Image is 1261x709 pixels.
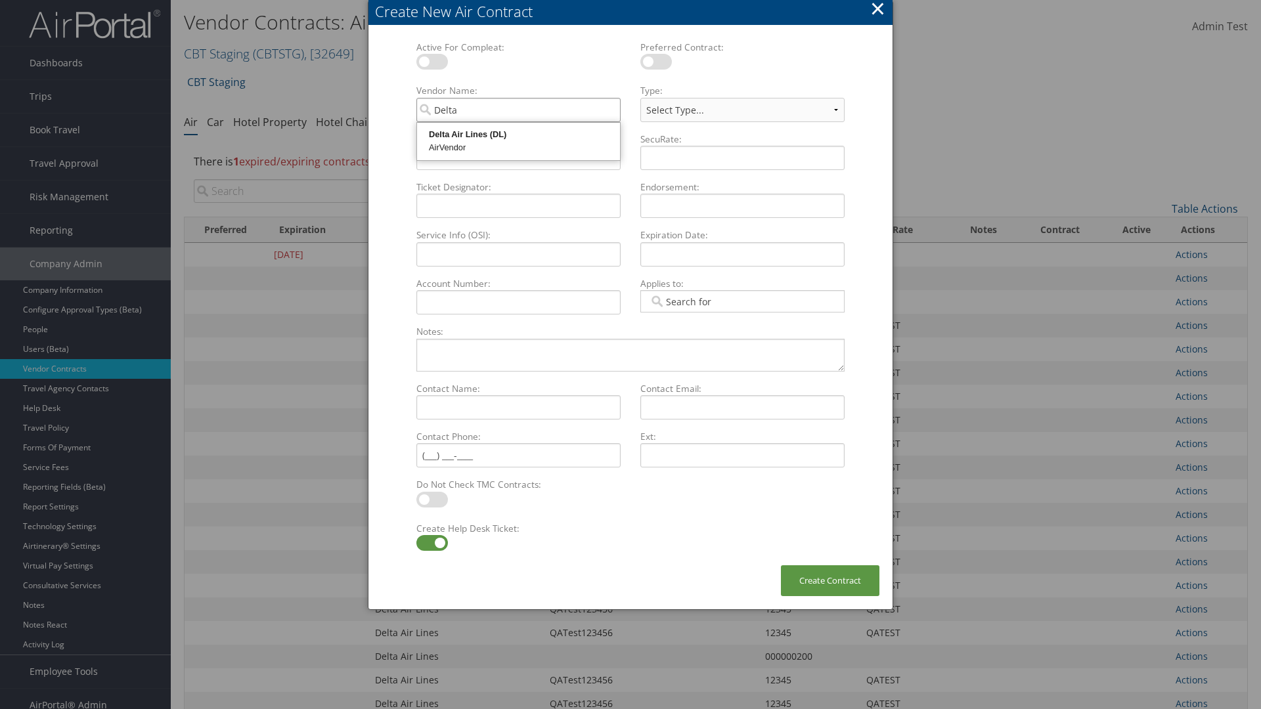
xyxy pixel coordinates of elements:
div: Create New Air Contract [375,1,893,22]
input: Contact Email: [640,395,845,419]
select: Type: [640,98,845,122]
label: Ext: [635,430,850,443]
label: Expiration Date: [635,228,850,242]
label: Applies to: [635,277,850,290]
div: AirVendor [419,141,618,154]
input: Account Number: [416,290,621,314]
label: Contact Email: [635,382,850,395]
label: Create Help Desk Ticket: [411,522,626,535]
label: Ticket Designator: [411,181,626,194]
label: Contact Phone: [411,430,626,443]
label: Tour Code: [411,133,626,146]
input: SecuRate: [640,146,845,170]
label: Do Not Check TMC Contracts: [411,478,626,491]
input: Ext: [640,443,845,467]
input: Contact Phone: [416,443,621,467]
input: Applies to: [649,295,722,308]
label: Endorsement: [635,181,850,194]
label: Active For Compleat: [411,41,626,54]
label: Service Info (OSI): [411,228,626,242]
input: Expiration Date: [640,242,845,267]
input: Ticket Designator: [416,194,621,218]
input: Service Info (OSI): [416,242,621,267]
label: Notes: [411,325,850,338]
label: Vendor Name: [411,84,626,97]
label: SecuRate: [635,133,850,146]
label: Type: [635,84,850,97]
div: Delta Air Lines (DL) [419,128,618,141]
button: Create Contract [781,565,879,596]
textarea: Notes: [416,339,845,372]
input: Contact Name: [416,395,621,419]
input: Vendor Name: [416,98,621,122]
label: Preferred Contract: [635,41,850,54]
label: Account Number: [411,277,626,290]
input: Endorsement: [640,194,845,218]
label: Contact Name: [411,382,626,395]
